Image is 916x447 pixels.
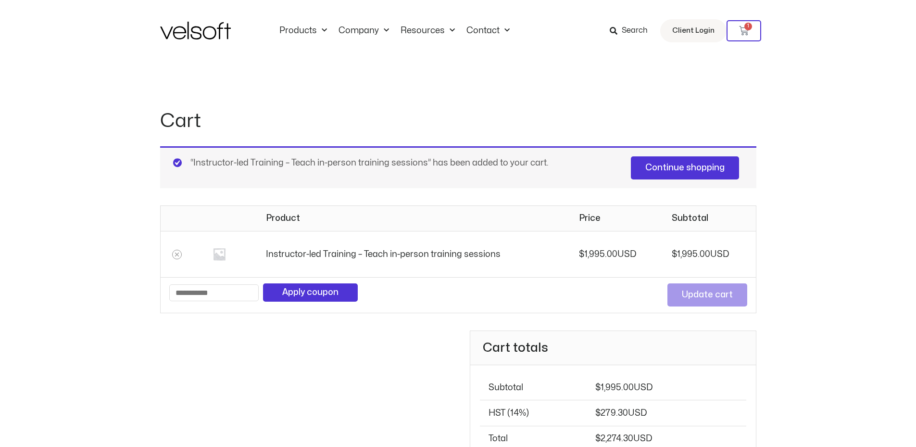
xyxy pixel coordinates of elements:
[663,206,756,231] th: Subtotal
[263,283,358,302] button: Apply coupon
[160,108,756,135] h1: Cart
[660,19,727,42] a: Client Login
[595,434,633,443] bdi: 2,274.30
[672,250,677,258] span: $
[667,283,747,307] button: Update cart
[257,206,570,231] th: Product
[480,400,586,425] th: HST (14%)
[461,26,515,36] a: ContactMenu Toggle
[395,26,461,36] a: ResourcesMenu Toggle
[579,250,617,258] bdi: 1,995.00
[727,20,761,41] a: 1
[595,409,647,417] span: 279.30
[595,409,601,417] span: $
[672,25,715,37] span: Client Login
[744,23,752,30] span: 1
[631,156,739,179] a: Continue shopping
[595,383,634,392] bdi: 1,995.00
[333,26,395,36] a: CompanyMenu Toggle
[672,250,710,258] bdi: 1,995.00
[595,434,601,443] span: $
[172,250,182,259] a: Remove Instructor-led Training - Teach in-person training sessions from cart
[610,23,654,39] a: Search
[579,250,584,258] span: $
[470,331,755,365] h2: Cart totals
[595,383,601,392] span: $
[274,26,333,36] a: ProductsMenu Toggle
[257,231,570,277] td: Instructor-led Training – Teach in-person training sessions
[160,22,231,39] img: Velsoft Training Materials
[480,375,586,400] th: Subtotal
[202,237,236,271] img: Placeholder
[570,206,663,231] th: Price
[622,25,648,37] span: Search
[274,26,515,36] nav: Menu
[160,146,756,188] div: “Instructor-led Training – Teach in-person training sessions” has been added to your cart.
